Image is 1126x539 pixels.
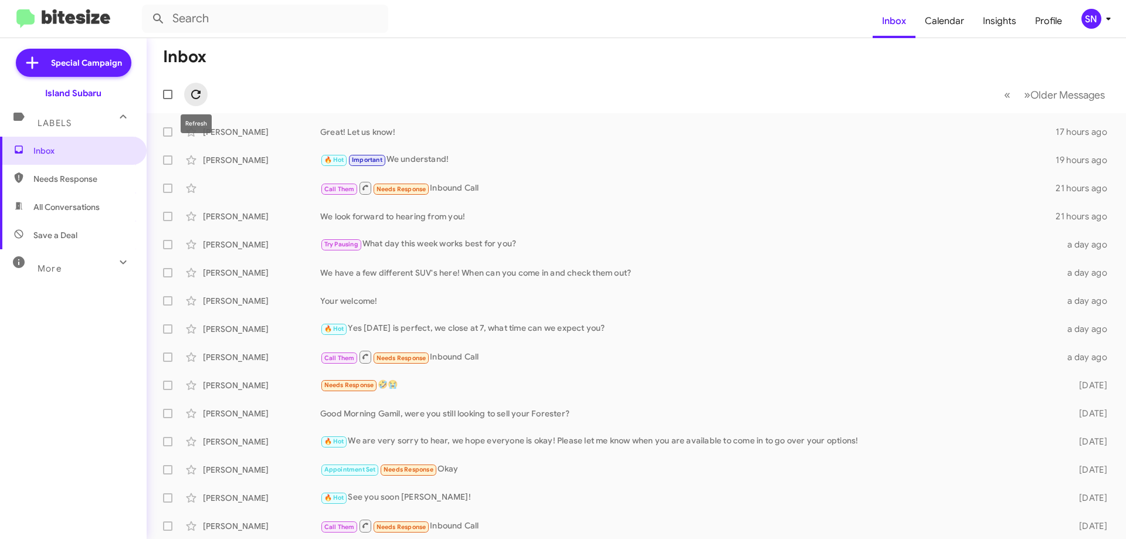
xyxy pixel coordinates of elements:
[324,354,355,362] span: Call Them
[873,4,915,38] a: Inbox
[1060,351,1117,363] div: a day ago
[163,48,206,66] h1: Inbox
[324,185,355,193] span: Call Them
[1056,211,1117,222] div: 21 hours ago
[998,83,1112,107] nav: Page navigation example
[320,322,1060,335] div: Yes [DATE] is perfect, we close at 7, what time can we expect you?
[1060,267,1117,279] div: a day ago
[384,466,433,473] span: Needs Response
[1060,436,1117,448] div: [DATE]
[320,126,1056,138] div: Great! Let us know!
[33,173,133,185] span: Needs Response
[1017,83,1112,107] button: Next
[1071,9,1113,29] button: SN
[1004,87,1010,102] span: «
[324,466,376,473] span: Appointment Set
[203,267,320,279] div: [PERSON_NAME]
[324,325,344,333] span: 🔥 Hot
[324,240,358,248] span: Try Pausing
[320,153,1056,167] div: We understand!
[203,211,320,222] div: [PERSON_NAME]
[352,156,382,164] span: Important
[915,4,974,38] a: Calendar
[203,492,320,504] div: [PERSON_NAME]
[1060,295,1117,307] div: a day ago
[16,49,131,77] a: Special Campaign
[1060,520,1117,532] div: [DATE]
[974,4,1026,38] a: Insights
[203,436,320,448] div: [PERSON_NAME]
[324,523,355,531] span: Call Them
[1056,126,1117,138] div: 17 hours ago
[1060,464,1117,476] div: [DATE]
[320,350,1060,364] div: Inbound Call
[203,379,320,391] div: [PERSON_NAME]
[203,520,320,532] div: [PERSON_NAME]
[324,438,344,445] span: 🔥 Hot
[45,87,101,99] div: Island Subaru
[320,491,1060,504] div: See you soon [PERSON_NAME]!
[203,239,320,250] div: [PERSON_NAME]
[1024,87,1030,102] span: »
[320,267,1060,279] div: We have a few different SUV's here! When can you come in and check them out?
[320,238,1060,251] div: What day this week works best for you?
[1060,239,1117,250] div: a day ago
[203,295,320,307] div: [PERSON_NAME]
[320,211,1056,222] div: We look forward to hearing from you!
[33,229,77,241] span: Save a Deal
[1060,323,1117,335] div: a day ago
[203,154,320,166] div: [PERSON_NAME]
[1056,182,1117,194] div: 21 hours ago
[203,408,320,419] div: [PERSON_NAME]
[377,185,426,193] span: Needs Response
[51,57,122,69] span: Special Campaign
[203,323,320,335] div: [PERSON_NAME]
[320,518,1060,533] div: Inbound Call
[38,118,72,128] span: Labels
[320,463,1060,476] div: Okay
[377,354,426,362] span: Needs Response
[1060,408,1117,419] div: [DATE]
[320,435,1060,448] div: We are very sorry to hear, we hope everyone is okay! Please let me know when you are available to...
[38,263,62,274] span: More
[320,378,1060,392] div: 🤣😭
[320,408,1060,419] div: Good Morning Gamil, were you still looking to sell your Forester?
[324,156,344,164] span: 🔥 Hot
[1081,9,1101,29] div: SN
[33,145,133,157] span: Inbox
[997,83,1018,107] button: Previous
[1026,4,1071,38] a: Profile
[324,381,374,389] span: Needs Response
[1060,379,1117,391] div: [DATE]
[1030,89,1105,101] span: Older Messages
[1056,154,1117,166] div: 19 hours ago
[320,181,1056,195] div: Inbound Call
[377,523,426,531] span: Needs Response
[1060,492,1117,504] div: [DATE]
[33,201,100,213] span: All Conversations
[203,464,320,476] div: [PERSON_NAME]
[320,295,1060,307] div: Your welcome!
[203,351,320,363] div: [PERSON_NAME]
[203,126,320,138] div: [PERSON_NAME]
[181,114,212,133] div: Refresh
[324,494,344,501] span: 🔥 Hot
[142,5,388,33] input: Search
